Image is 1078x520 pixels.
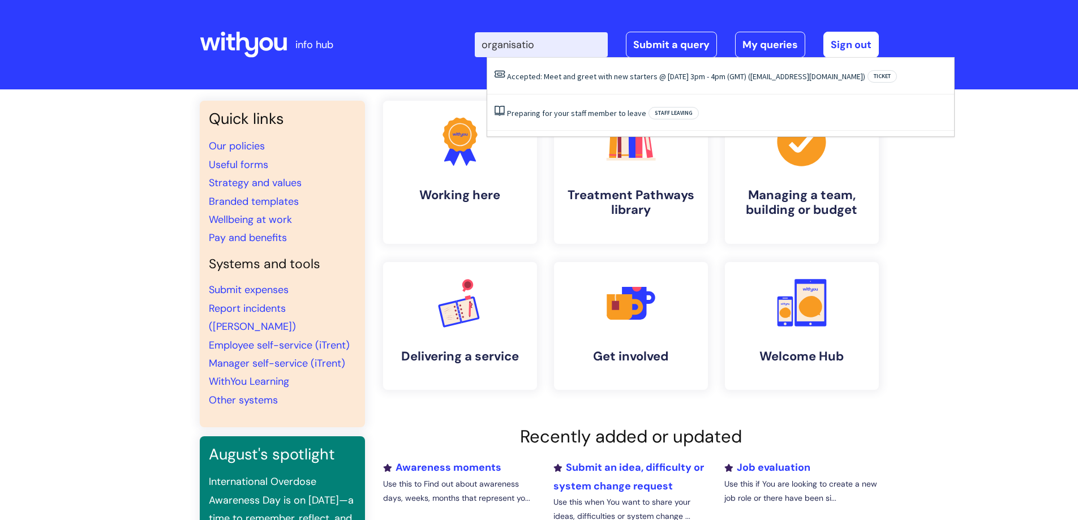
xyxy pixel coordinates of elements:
[209,195,299,208] a: Branded templates
[734,188,870,218] h4: Managing a team, building or budget
[209,110,356,128] h3: Quick links
[209,256,356,272] h4: Systems and tools
[209,231,287,244] a: Pay and benefits
[724,461,810,474] a: Job evaluation
[209,445,356,463] h3: August's spotlight
[383,262,537,390] a: Delivering a service
[867,70,897,83] span: Ticket
[383,101,537,244] a: Working here
[209,375,289,388] a: WithYou Learning
[383,426,879,447] h2: Recently added or updated
[209,338,350,352] a: Employee self-service (iTrent)
[209,283,289,296] a: Submit expenses
[209,356,345,370] a: Manager self-service (iTrent)
[507,71,865,81] a: Accepted: Meet and greet with new starters @ [DATE] 3pm - 4pm (GMT) ([EMAIL_ADDRESS][DOMAIN_NAME])
[823,32,879,58] a: Sign out
[648,107,699,119] span: Staff leaving
[392,349,528,364] h4: Delivering a service
[295,36,333,54] p: info hub
[735,32,805,58] a: My queries
[734,349,870,364] h4: Welcome Hub
[209,213,292,226] a: Wellbeing at work
[554,262,708,390] a: Get involved
[725,101,879,244] a: Managing a team, building or budget
[553,461,704,492] a: Submit an idea, difficulty or system change request
[563,188,699,218] h4: Treatment Pathways library
[563,349,699,364] h4: Get involved
[209,393,278,407] a: Other systems
[209,139,265,153] a: Our policies
[209,302,296,333] a: Report incidents ([PERSON_NAME])
[626,32,717,58] a: Submit a query
[383,461,501,474] a: Awareness moments
[725,262,879,390] a: Welcome Hub
[383,477,537,505] p: Use this to Find out about awareness days, weeks, months that represent yo...
[475,32,608,57] input: Search
[554,101,708,244] a: Treatment Pathways library
[209,158,268,171] a: Useful forms
[724,477,878,505] p: Use this if You are looking to create a new job role or there have been si...
[392,188,528,203] h4: Working here
[209,176,302,190] a: Strategy and values
[475,32,879,58] div: | -
[507,108,646,118] a: Preparing for your staff member to leave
